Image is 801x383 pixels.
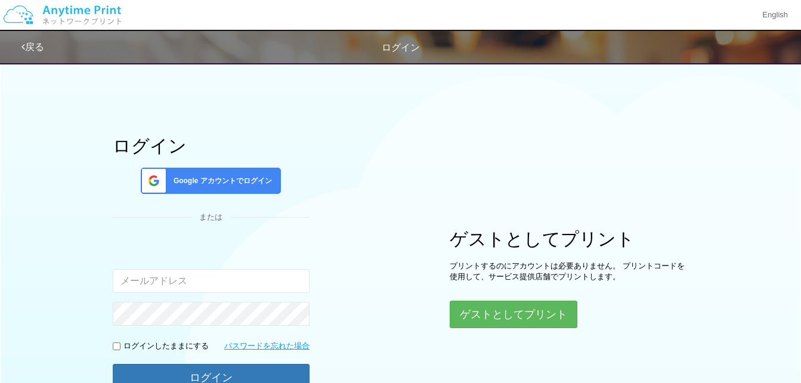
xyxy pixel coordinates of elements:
[450,301,577,328] button: ゲストとしてプリント
[224,341,310,352] a: パスワードを忘れた場合
[382,42,420,52] span: ログイン
[21,42,44,52] a: 戻る
[450,229,688,249] h1: ゲストとしてプリント
[113,269,310,293] input: メールアドレス
[169,176,272,186] span: Google アカウントでログイン
[123,341,209,352] p: ログインしたままにする
[450,261,688,283] p: プリントするのにアカウントは必要ありません。 プリントコードを使用して、サービス提供店舗でプリントします。
[113,212,310,223] div: または
[113,136,310,156] h1: ログイン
